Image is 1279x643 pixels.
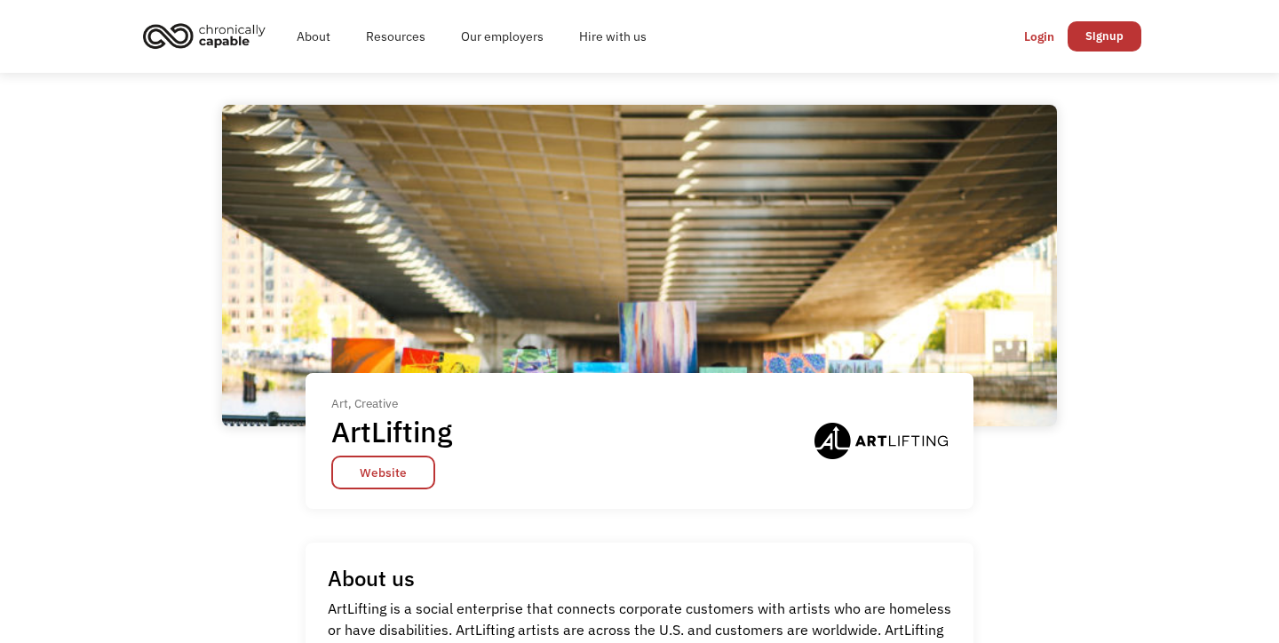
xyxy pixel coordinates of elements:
div: Art, Creative [331,393,465,414]
a: Website [331,456,435,489]
a: About [279,8,348,65]
a: Hire with us [561,8,664,65]
a: home [138,16,279,55]
div: Login [1024,26,1054,47]
a: Our employers [443,8,561,65]
h1: About us [328,565,415,591]
a: Login [1011,21,1068,52]
a: Resources [348,8,443,65]
a: Signup [1068,21,1141,52]
h1: ArtLifting [331,414,452,449]
img: Chronically Capable logo [138,16,271,55]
